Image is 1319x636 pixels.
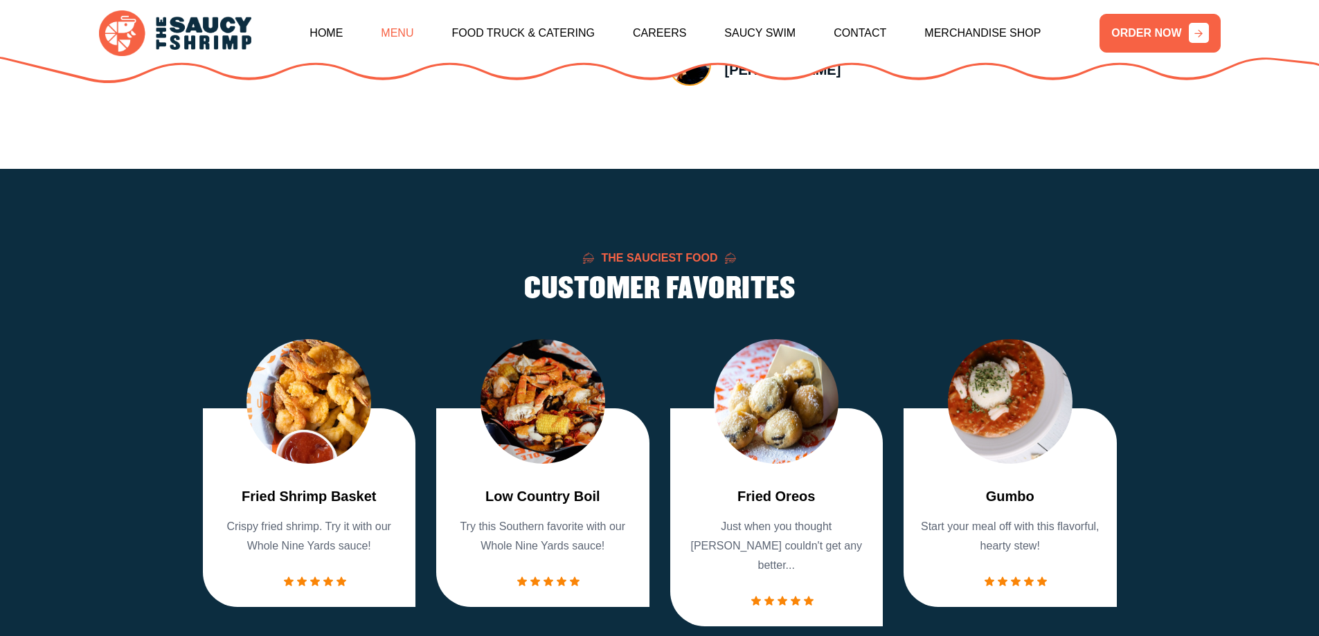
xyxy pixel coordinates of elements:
[948,339,1073,464] img: food Image
[485,486,600,507] a: Low Country Boil
[481,339,605,464] img: food Image
[450,517,636,556] p: Try this Southern favorite with our Whole Nine Yards sauce!
[670,339,883,626] div: 3 / 7
[684,517,870,575] p: Just when you thought [PERSON_NAME] couldn't get any better...
[924,3,1041,63] a: Merchandise Shop
[714,339,838,464] img: food Image
[834,3,886,63] a: Contact
[99,10,251,57] img: logo
[737,486,815,507] a: Fried Oreos
[1100,14,1220,53] a: ORDER NOW
[524,273,795,306] h2: CUSTOMER FAVORITES
[381,3,413,63] a: Menu
[904,339,1117,607] div: 4 / 7
[451,3,595,63] a: Food Truck & Catering
[724,3,796,63] a: Saucy Swim
[203,339,416,607] div: 1 / 7
[601,253,717,264] span: The Sauciest Food
[917,517,1103,556] p: Start your meal off with this flavorful, hearty stew!
[246,339,371,464] img: food Image
[633,3,686,63] a: Careers
[217,517,402,556] p: Crispy fried shrimp. Try it with our Whole Nine Yards sauce!
[242,486,377,507] a: Fried Shrimp Basket
[436,339,649,607] div: 2 / 7
[309,3,343,63] a: Home
[986,486,1034,507] a: Gumbo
